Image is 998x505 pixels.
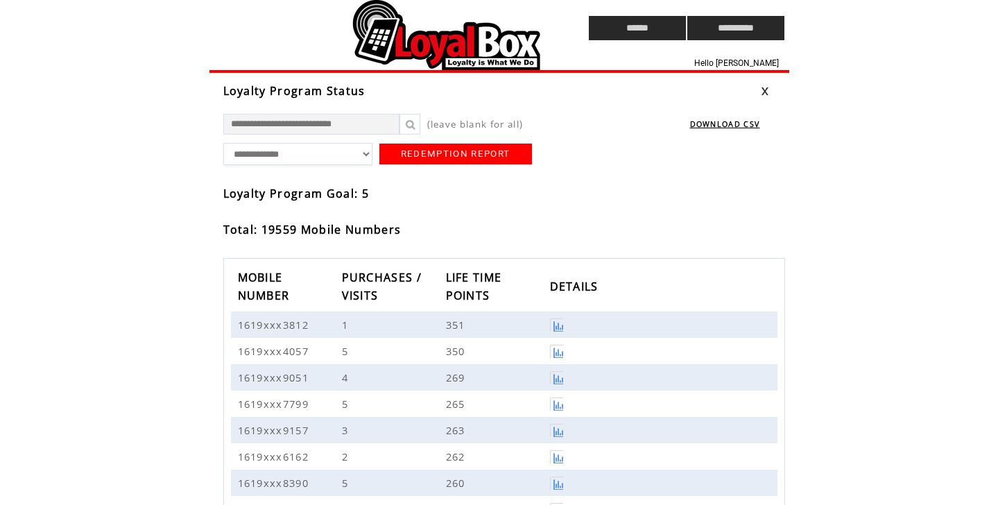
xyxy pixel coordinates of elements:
span: MOBILE NUMBER [238,266,293,310]
span: 3 [342,423,352,437]
span: LIFE TIME POINTS [446,266,502,310]
span: Hello [PERSON_NAME] [694,58,779,68]
span: 351 [446,318,469,332]
span: 265 [446,397,469,411]
span: 1619xxx4057 [238,344,313,358]
a: Click to view a graph [550,450,563,463]
span: 5 [342,476,352,490]
span: 5 [342,397,352,411]
span: 1619xxx3812 [238,318,313,332]
span: 5 [342,344,352,358]
span: 1619xxx7799 [238,397,313,411]
span: 350 [446,344,469,358]
a: PURCHASES / VISITS [342,266,422,309]
span: 269 [446,370,469,384]
span: 2 [342,450,352,463]
a: REDEMPTION REPORT [379,144,532,164]
span: (leave blank for all) [427,118,524,130]
span: 1619xxx9051 [238,370,313,384]
span: PURCHASES / VISITS [342,266,422,310]
a: Click to view a graph [550,345,563,358]
span: 4 [342,370,352,384]
span: Loyalty Program Goal: 5 [223,186,370,201]
span: 1 [342,318,352,332]
span: 262 [446,450,469,463]
span: Loyalty Program Status [223,83,365,99]
span: DETAILS [550,275,602,301]
span: 1619xxx9157 [238,423,313,437]
a: DOWNLOAD CSV [690,119,760,129]
a: Click to view a graph [550,397,563,411]
span: 263 [446,423,469,437]
span: 1619xxx8390 [238,476,313,490]
a: Click to view a graph [550,371,563,384]
a: Click to view a graph [550,477,563,490]
a: LIFE TIME POINTS [446,266,502,309]
a: Click to view a graph [550,318,563,332]
span: 1619xxx6162 [238,450,313,463]
a: MOBILE NUMBER [238,266,297,309]
span: 260 [446,476,469,490]
a: Click to view a graph [550,424,563,437]
span: Total: 19559 Mobile Numbers [223,222,402,237]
